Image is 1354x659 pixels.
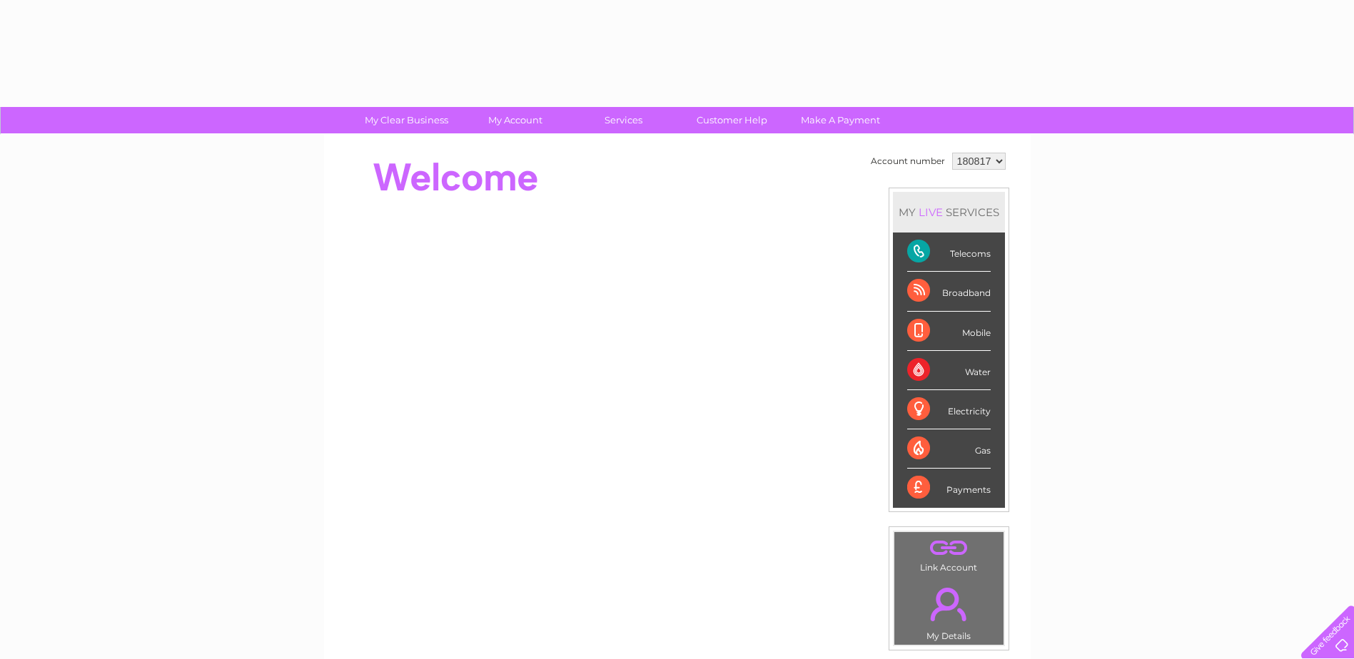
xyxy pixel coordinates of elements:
[907,272,991,311] div: Broadband
[907,233,991,272] div: Telecoms
[907,390,991,429] div: Electricity
[898,579,1000,629] a: .
[894,531,1004,576] td: Link Account
[867,149,949,173] td: Account number
[907,469,991,507] div: Payments
[916,205,946,219] div: LIVE
[898,536,1000,561] a: .
[907,312,991,351] div: Mobile
[893,192,1005,233] div: MY SERVICES
[907,429,991,469] div: Gas
[348,107,465,133] a: My Clear Business
[894,576,1004,645] td: My Details
[907,351,991,390] div: Water
[456,107,574,133] a: My Account
[565,107,682,133] a: Services
[673,107,791,133] a: Customer Help
[782,107,899,133] a: Make A Payment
